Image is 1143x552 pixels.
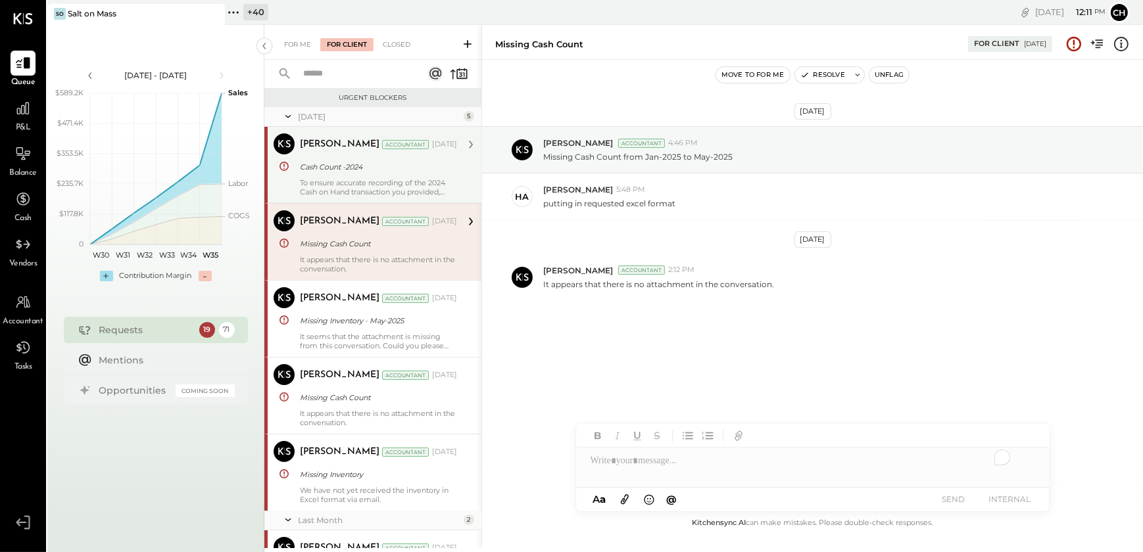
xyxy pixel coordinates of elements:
[516,191,529,203] div: ha
[137,250,153,260] text: W32
[93,250,109,260] text: W30
[14,361,32,373] span: Tasks
[9,258,37,270] span: Vendors
[543,279,774,290] p: It appears that there is no attachment in the conversation.
[99,354,228,367] div: Mentions
[543,198,675,209] p: putting in requested excel format
[668,138,698,149] span: 4:46 PM
[376,38,417,51] div: Closed
[99,384,169,397] div: Opportunities
[794,231,831,248] div: [DATE]
[9,168,37,179] span: Balance
[699,427,716,444] button: Ordered List
[300,160,453,173] div: Cash Count -2024
[271,93,475,103] div: Urgent Blockers
[55,88,84,97] text: $589.2K
[716,67,790,83] button: Move to for me
[79,239,84,248] text: 0
[1,96,45,134] a: P&L
[300,292,379,305] div: [PERSON_NAME]
[576,448,1050,474] div: To enrich screen reader interactions, please activate Accessibility in Grammarly extension settings
[1024,39,1046,49] div: [DATE]
[11,77,36,89] span: Queue
[382,217,429,226] div: Accountant
[57,149,84,158] text: $353.5K
[648,427,666,444] button: Strikethrough
[300,369,379,382] div: [PERSON_NAME]
[300,391,453,404] div: Missing Cash Count
[432,216,457,227] div: [DATE]
[432,293,457,304] div: [DATE]
[616,185,645,195] span: 5:48 PM
[300,178,457,196] div: To ensure accurate recording of the 2024 Cash on Hand transaction you provided, could you please ...
[382,140,429,149] div: Accountant
[869,67,909,83] button: Unflag
[300,138,379,151] div: [PERSON_NAME]
[974,39,1019,49] div: For Client
[300,314,453,327] div: Missing Inventory - May-2025
[618,265,665,275] div: Accountant
[59,209,84,218] text: $117.8K
[543,265,613,276] span: [PERSON_NAME]
[1035,6,1106,18] div: [DATE]
[668,265,694,275] span: 2:12 PM
[600,493,606,505] span: a
[432,370,457,380] div: [DATE]
[1,232,45,270] a: Vendors
[300,237,453,250] div: Missing Cash Count
[1,290,45,328] a: Accountant
[543,137,613,149] span: [PERSON_NAME]
[68,8,116,19] div: Salt on Mass
[464,111,474,122] div: 5
[679,427,696,444] button: Unordered List
[54,8,66,20] div: So
[176,384,235,397] div: Coming Soon
[730,427,747,444] button: Add URL
[662,491,681,507] button: @
[199,271,212,281] div: -
[1019,5,1032,19] div: copy link
[1,51,45,89] a: Queue
[543,184,613,195] span: [PERSON_NAME]
[618,139,665,148] div: Accountant
[927,490,980,508] button: SEND
[589,492,610,507] button: Aa
[300,486,457,504] div: We have not yet received the inventory in Excel format via email.
[100,271,113,281] div: +
[298,515,460,526] div: Last Month
[543,151,733,162] p: Missing Cash Count from Jan-2025 to May-2025
[116,250,130,260] text: W31
[99,323,193,336] div: Requests
[320,38,374,51] div: For Client
[382,294,429,303] div: Accountant
[666,493,677,505] span: @
[300,468,453,481] div: Missing Inventory
[589,427,606,444] button: Bold
[100,70,212,81] div: [DATE] - [DATE]
[180,250,197,260] text: W34
[120,271,192,281] div: Contribution Margin
[300,446,379,459] div: [PERSON_NAME]
[382,371,429,380] div: Accountant
[199,322,215,338] div: 19
[203,250,218,260] text: W35
[228,211,250,220] text: COGS
[300,409,457,427] div: It appears that there is no attachment in the conversation.
[609,427,626,444] button: Italic
[1,141,45,179] a: Balance
[794,103,831,120] div: [DATE]
[464,515,474,525] div: 2
[219,322,235,338] div: 71
[300,255,457,273] div: It appears that there is no attachment in the conversation.
[629,427,646,444] button: Underline
[1109,2,1130,23] button: Ch
[228,88,248,97] text: Sales
[495,38,583,51] div: Missing Cash Count
[278,38,318,51] div: For Me
[298,111,460,122] div: [DATE]
[1,187,45,225] a: Cash
[16,122,31,134] span: P&L
[1,335,45,373] a: Tasks
[795,67,850,83] button: Resolve
[432,447,457,457] div: [DATE]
